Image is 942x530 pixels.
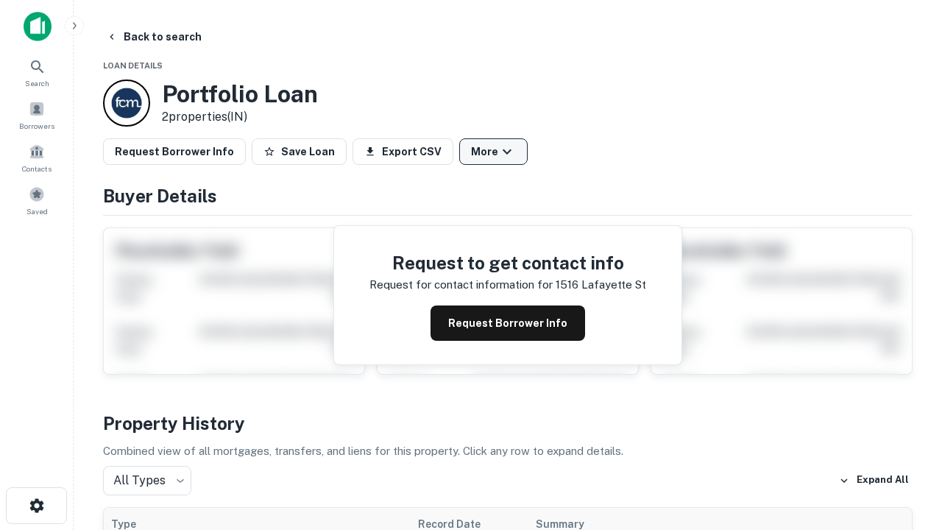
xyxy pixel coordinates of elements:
h3: Portfolio Loan [162,80,318,108]
p: 2 properties (IN) [162,108,318,126]
a: Search [4,52,69,92]
button: Save Loan [252,138,347,165]
p: Combined view of all mortgages, transfers, and liens for this property. Click any row to expand d... [103,442,913,460]
button: Expand All [835,470,913,492]
p: Request for contact information for [369,276,553,294]
a: Borrowers [4,95,69,135]
button: Request Borrower Info [103,138,246,165]
span: Search [25,77,49,89]
h4: Buyer Details [103,183,913,209]
h4: Property History [103,410,913,437]
span: Saved [26,205,48,217]
button: Back to search [100,24,208,50]
img: capitalize-icon.png [24,12,52,41]
p: 1516 lafayette st [556,276,646,294]
button: Request Borrower Info [431,305,585,341]
button: Export CSV [353,138,453,165]
span: Borrowers [19,120,54,132]
a: Contacts [4,138,69,177]
div: All Types [103,466,191,495]
span: Contacts [22,163,52,174]
button: More [459,138,528,165]
a: Saved [4,180,69,220]
span: Loan Details [103,61,163,70]
h4: Request to get contact info [369,250,646,276]
iframe: Chat Widget [868,412,942,483]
